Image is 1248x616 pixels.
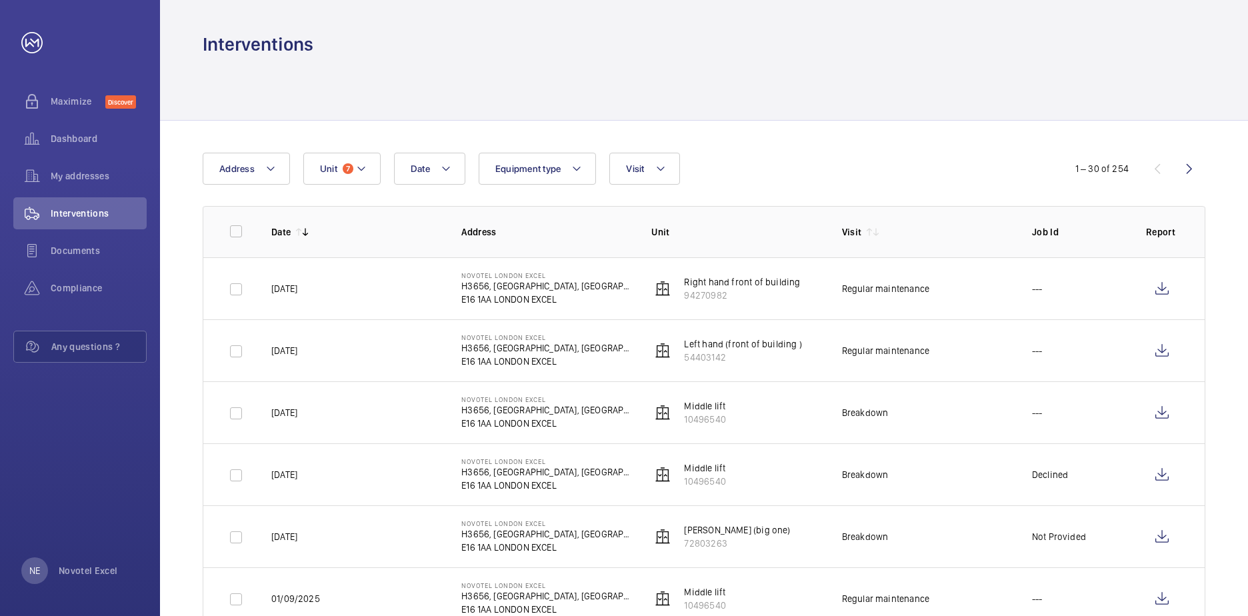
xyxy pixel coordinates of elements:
[29,564,40,577] p: NE
[655,467,671,483] img: elevator.svg
[461,465,630,479] p: H3656, [GEOGRAPHIC_DATA], [GEOGRAPHIC_DATA], [STREET_ADDRESS]
[479,153,597,185] button: Equipment type
[461,341,630,355] p: H3656, [GEOGRAPHIC_DATA], [GEOGRAPHIC_DATA], [STREET_ADDRESS]
[684,275,800,289] p: Right hand front of building
[271,344,297,357] p: [DATE]
[684,599,725,612] p: 10496540
[1032,282,1043,295] p: ---
[51,169,147,183] span: My addresses
[51,340,146,353] span: Any questions ?
[461,457,630,465] p: NOVOTEL LONDON EXCEL
[461,403,630,417] p: H3656, [GEOGRAPHIC_DATA], [GEOGRAPHIC_DATA], [STREET_ADDRESS]
[461,395,630,403] p: NOVOTEL LONDON EXCEL
[203,32,313,57] h1: Interventions
[461,479,630,492] p: E16 1AA LONDON EXCEL
[271,530,297,543] p: [DATE]
[1032,406,1043,419] p: ---
[1032,468,1068,481] p: Declined
[461,603,630,616] p: E16 1AA LONDON EXCEL
[609,153,679,185] button: Visit
[320,163,337,174] span: Unit
[684,585,725,599] p: Middle lift
[842,225,862,239] p: Visit
[1032,530,1086,543] p: Not Provided
[411,163,430,174] span: Date
[271,406,297,419] p: [DATE]
[684,289,800,302] p: 94270982
[461,527,630,541] p: H3656, [GEOGRAPHIC_DATA], [GEOGRAPHIC_DATA], [STREET_ADDRESS]
[684,475,725,488] p: 10496540
[303,153,381,185] button: Unit7
[842,592,929,605] div: Regular maintenance
[461,271,630,279] p: NOVOTEL LONDON EXCEL
[271,592,320,605] p: 01/09/2025
[684,461,725,475] p: Middle lift
[461,519,630,527] p: NOVOTEL LONDON EXCEL
[271,468,297,481] p: [DATE]
[655,281,671,297] img: elevator.svg
[461,541,630,554] p: E16 1AA LONDON EXCEL
[51,244,147,257] span: Documents
[343,163,353,174] span: 7
[842,344,929,357] div: Regular maintenance
[684,337,801,351] p: Left hand (front of building )
[271,225,291,239] p: Date
[59,564,118,577] p: Novotel Excel
[1032,344,1043,357] p: ---
[1075,162,1129,175] div: 1 – 30 of 254
[655,591,671,607] img: elevator.svg
[842,406,889,419] div: Breakdown
[461,417,630,430] p: E16 1AA LONDON EXCEL
[394,153,465,185] button: Date
[461,589,630,603] p: H3656, [GEOGRAPHIC_DATA], [GEOGRAPHIC_DATA], [STREET_ADDRESS]
[684,399,725,413] p: Middle lift
[626,163,644,174] span: Visit
[1032,592,1043,605] p: ---
[1032,225,1125,239] p: Job Id
[271,282,297,295] p: [DATE]
[842,468,889,481] div: Breakdown
[105,95,136,109] span: Discover
[461,279,630,293] p: H3656, [GEOGRAPHIC_DATA], [GEOGRAPHIC_DATA], [STREET_ADDRESS]
[684,523,790,537] p: [PERSON_NAME] (big one)
[495,163,561,174] span: Equipment type
[842,530,889,543] div: Breakdown
[51,207,147,220] span: Interventions
[1146,225,1178,239] p: Report
[219,163,255,174] span: Address
[461,225,630,239] p: Address
[655,529,671,545] img: elevator.svg
[203,153,290,185] button: Address
[684,413,725,426] p: 10496540
[51,95,105,108] span: Maximize
[655,343,671,359] img: elevator.svg
[51,281,147,295] span: Compliance
[461,581,630,589] p: NOVOTEL LONDON EXCEL
[651,225,820,239] p: Unit
[655,405,671,421] img: elevator.svg
[842,282,929,295] div: Regular maintenance
[461,355,630,368] p: E16 1AA LONDON EXCEL
[51,132,147,145] span: Dashboard
[461,293,630,306] p: E16 1AA LONDON EXCEL
[684,537,790,550] p: 72803263
[684,351,801,364] p: 54403142
[461,333,630,341] p: NOVOTEL LONDON EXCEL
